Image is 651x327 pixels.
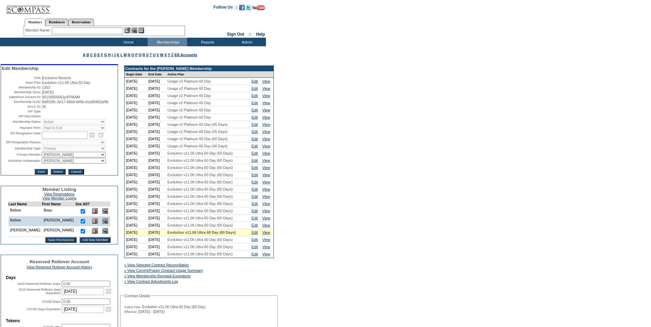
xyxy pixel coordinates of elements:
[125,236,147,243] td: [DATE]
[2,119,41,124] td: Membership Status:
[262,187,270,191] a: View
[92,208,98,214] img: Delete
[252,202,258,206] a: Edit
[256,32,265,37] a: Help
[167,94,211,98] span: Usage v2 Platinum 60 Day
[125,99,147,107] td: [DATE]
[167,86,211,90] span: Usage v2 Platinum 60 Day
[114,53,116,57] a: J
[249,32,252,37] span: ::
[45,237,77,243] input: Save Permissions
[108,53,111,57] a: H
[262,130,270,134] a: View
[167,151,233,155] span: Evolution v11.06 Ultra 60 Day (50 Days)
[262,158,270,162] a: View
[252,223,258,227] a: Edit
[147,200,166,207] td: [DATE]
[252,209,258,213] a: Edit
[252,187,258,191] a: Edit
[167,245,233,249] span: Evolution v11.06 Ultra 60 Day (60 Days)
[262,94,270,98] a: View
[125,243,147,251] td: [DATE]
[167,194,233,198] span: Evolution v11.06 Ultra 60 Day (60 Days)
[90,53,93,57] a: C
[167,230,236,234] span: Evolution v11.06 Ultra 60 Day (60 Days)
[262,137,270,141] a: View
[156,53,159,57] a: V
[125,71,147,78] td: Begin Date
[44,192,74,196] a: View Reservations
[171,53,174,57] a: Z
[147,193,166,200] td: [DATE]
[125,251,147,258] td: [DATE]
[147,78,166,85] td: [DATE]
[167,173,233,177] span: Evolution v11.06 Ultra 60 Day (60 Days)
[125,135,147,143] td: [DATE]
[252,108,258,112] a: Edit
[167,122,228,126] span: Usage v2 Platinum 60 Day (45 Days)
[147,251,166,258] td: [DATE]
[125,92,147,99] td: [DATE]
[147,222,166,229] td: [DATE]
[252,130,258,134] a: Edit
[262,115,270,119] a: View
[102,218,108,224] img: View Dashboard
[125,107,147,114] td: [DATE]
[125,207,147,215] td: [DATE]
[42,226,75,237] td: [PERSON_NAME]
[252,86,258,90] a: Edit
[262,166,270,170] a: View
[2,81,41,85] td: Base Plan:
[125,121,147,128] td: [DATE]
[45,19,68,26] a: Residences
[125,157,147,164] td: [DATE]
[83,53,85,57] a: A
[2,85,41,89] td: Membership ID:
[68,169,84,174] input: Cancel
[101,53,103,57] a: F
[262,108,270,112] a: View
[167,180,233,184] span: Evolution v11.06 Ultra 60 Day (60 Days)
[125,78,147,85] td: [DATE]
[125,215,147,222] td: [DATE]
[19,288,61,295] label: 2015 Reserved Rollover Days Expiration:
[2,90,41,94] td: Membership Since:
[213,4,238,12] td: Follow Us ::
[147,128,166,135] td: [DATE]
[239,7,245,11] a: Become our fan on Facebook
[125,128,147,135] td: [DATE]
[147,99,166,107] td: [DATE]
[35,169,47,174] input: Save
[42,95,80,99] span: 00130000001pXPlAAM
[124,305,141,309] span: Active Plan:
[167,209,233,213] span: Evolution v11.06 Ultra 60 Day (60 Days)
[125,150,147,157] td: [DATE]
[147,107,166,114] td: [DATE]
[147,135,166,143] td: [DATE]
[18,282,61,286] label: 2015 Reserved Rollover Days:
[252,158,258,162] a: Edit
[125,229,147,236] td: [DATE]
[147,243,166,251] td: [DATE]
[105,305,112,313] a: Open the calendar popup.
[147,171,166,179] td: [DATE]
[42,90,54,94] span: [DATE]
[262,223,270,227] a: View
[167,101,211,105] span: Usage v2 Platinum 60 Day
[27,265,92,269] a: View Reserved Rollover Account History
[262,151,270,155] a: View
[252,194,258,198] a: Edit
[42,196,76,200] a: View Member Logins
[138,310,165,314] span: [DATE] - [DATE]
[187,38,226,46] td: Reports
[167,187,233,191] span: Evolution v11.06 Ultra 60 Day (60 Days)
[135,53,138,57] a: P
[125,164,147,171] td: [DATE]
[102,208,108,214] img: View Dashboard
[167,252,233,256] span: Evolution v11.06 Ultra 60 Day (60 Days)
[8,216,42,226] td: Bellow
[2,95,41,99] td: Salesforce Account ID:
[147,186,166,193] td: [DATE]
[160,53,163,57] a: W
[42,81,90,85] span: Evolution v11.06 Ultra 60 Day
